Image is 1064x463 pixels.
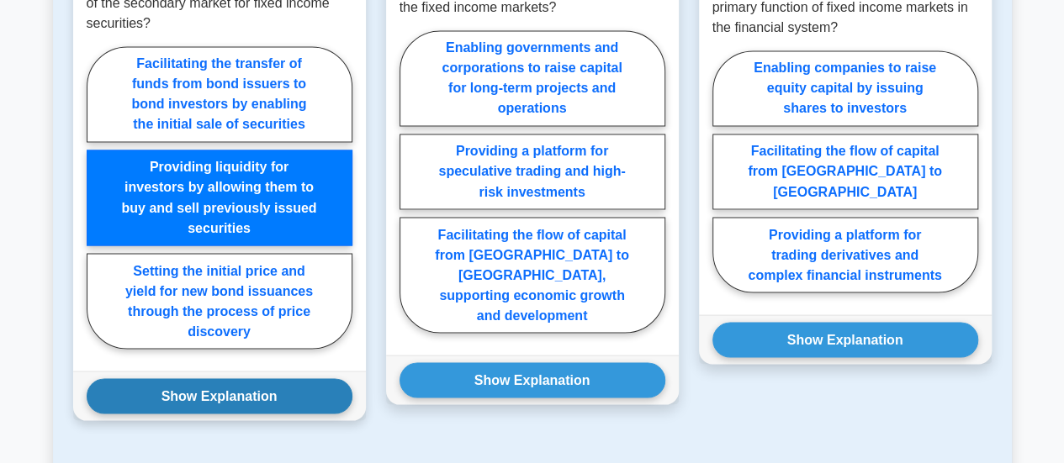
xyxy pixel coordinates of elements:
label: Setting the initial price and yield for new bond issuances through the process of price discovery [87,253,352,349]
label: Facilitating the flow of capital from [GEOGRAPHIC_DATA] to [GEOGRAPHIC_DATA], supporting economic... [400,217,665,333]
label: Providing liquidity for investors by allowing them to buy and sell previously issued securities [87,150,352,245]
label: Providing a platform for speculative trading and high-risk investments [400,134,665,209]
button: Show Explanation [400,362,665,397]
label: Facilitating the flow of capital from [GEOGRAPHIC_DATA] to [GEOGRAPHIC_DATA] [712,134,978,209]
button: Show Explanation [87,378,352,413]
label: Enabling governments and corporations to raise capital for long-term projects and operations [400,30,665,126]
label: Facilitating the transfer of funds from bond issuers to bond investors by enabling the initial sa... [87,46,352,142]
label: Providing a platform for trading derivatives and complex financial instruments [712,217,978,292]
label: Enabling companies to raise equity capital by issuing shares to investors [712,50,978,126]
button: Show Explanation [712,322,978,357]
